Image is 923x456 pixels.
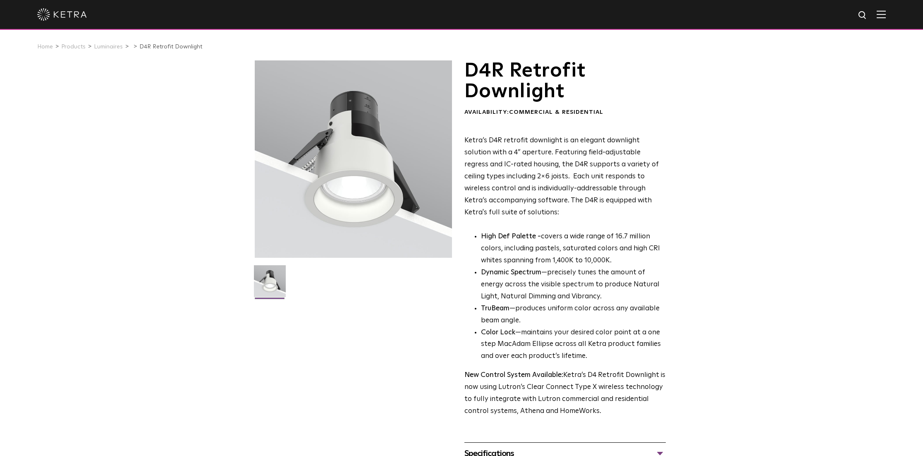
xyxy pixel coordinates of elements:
[509,109,603,115] span: Commercial & Residential
[464,370,666,418] p: Ketra’s D4 Retrofit Downlight is now using Lutron’s Clear Connect Type X wireless technology to f...
[481,233,541,240] strong: High Def Palette -
[37,44,53,50] a: Home
[464,108,666,117] div: Availability:
[481,267,666,303] li: —precisely tunes the amount of energy across the visible spectrum to produce Natural Light, Natur...
[481,329,515,336] strong: Color Lock
[877,10,886,18] img: Hamburger%20Nav.svg
[464,135,666,218] p: Ketra’s D4R retrofit downlight is an elegant downlight solution with a 4” aperture. Featuring fie...
[464,372,563,379] strong: New Control System Available:
[139,44,202,50] a: D4R Retrofit Downlight
[481,327,666,363] li: —maintains your desired color point at a one step MacAdam Ellipse across all Ketra product famili...
[94,44,123,50] a: Luminaires
[61,44,86,50] a: Products
[481,305,509,312] strong: TruBeam
[481,231,666,267] p: covers a wide range of 16.7 million colors, including pastels, saturated colors and high CRI whit...
[464,60,666,102] h1: D4R Retrofit Downlight
[858,10,868,21] img: search icon
[481,269,541,276] strong: Dynamic Spectrum
[481,303,666,327] li: —produces uniform color across any available beam angle.
[254,265,286,303] img: D4R Retrofit Downlight
[37,8,87,21] img: ketra-logo-2019-white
